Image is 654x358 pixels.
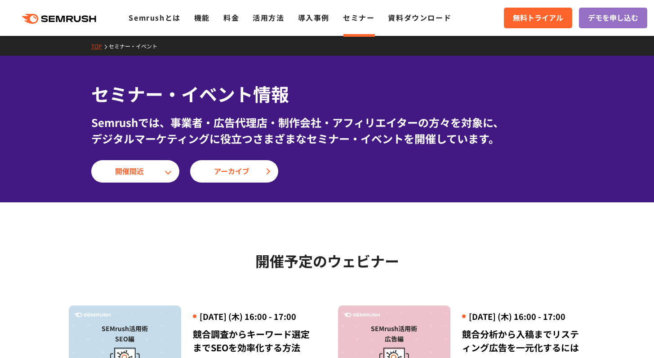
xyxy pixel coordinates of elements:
a: アーカイブ [190,160,278,183]
a: 無料トライアル [504,8,572,28]
a: 料金 [223,12,239,23]
a: 活用方法 [253,12,284,23]
img: Semrush [343,313,380,318]
a: Semrushとは [129,12,180,23]
a: 開催間近 [91,160,179,183]
div: [DATE] (木) 16:00 - 17:00 [462,311,586,322]
img: Semrush [74,313,111,318]
span: デモを申し込む [588,12,638,24]
div: Semrushでは、事業者・広告代理店・制作会社・アフィリエイターの方々を対象に、 デジタルマーケティングに役立つさまざまなセミナー・イベントを開催しています。 [91,114,563,147]
div: 競合分析から入稿までリスティング広告を一元化するには [462,327,586,354]
div: SEMrush活用術 SEO編 [73,323,177,344]
a: セミナー [343,12,374,23]
span: 無料トライアル [513,12,563,24]
div: 競合調査からキーワード選定までSEOを効率化する方法 [193,327,316,354]
h2: 開催予定のウェビナー [69,249,586,272]
h1: セミナー・イベント情報 [91,81,563,107]
a: TOP [91,42,109,50]
span: アーカイブ [214,166,254,177]
a: 資料ダウンロード [388,12,451,23]
span: 開催間近 [115,166,156,177]
div: SEMrush活用術 広告編 [343,323,446,344]
a: 機能 [194,12,210,23]
a: セミナー・イベント [109,42,164,50]
a: 導入事例 [298,12,329,23]
a: デモを申し込む [579,8,647,28]
div: [DATE] (木) 16:00 - 17:00 [193,311,316,322]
